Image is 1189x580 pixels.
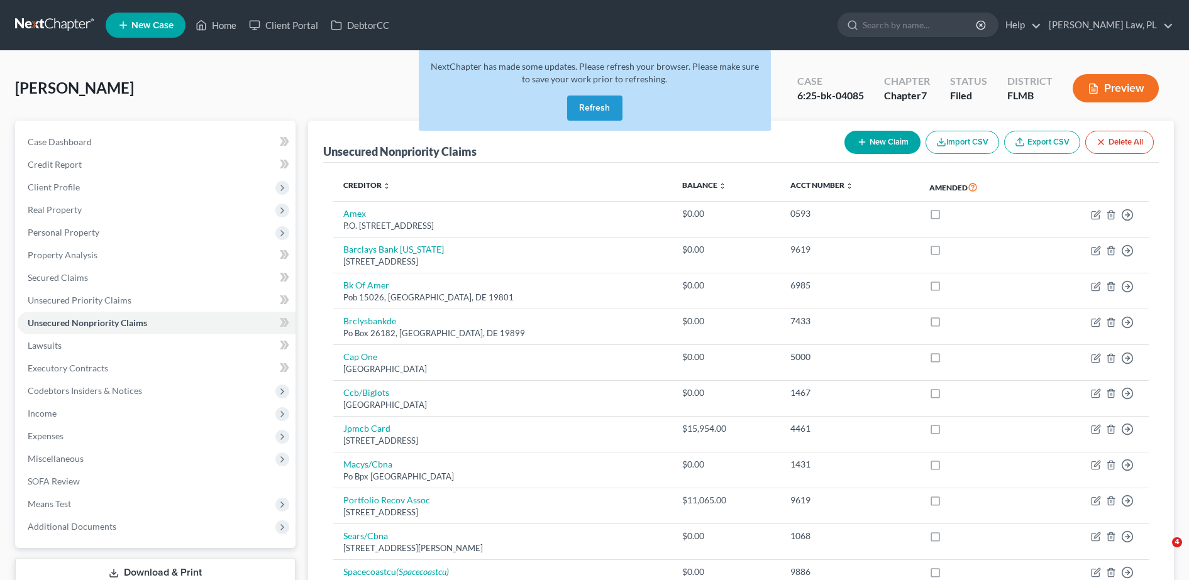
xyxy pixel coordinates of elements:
[343,363,662,375] div: [GEOGRAPHIC_DATA]
[343,180,390,190] a: Creditor unfold_more
[189,14,243,36] a: Home
[950,74,987,89] div: Status
[682,243,770,256] div: $0.00
[863,13,978,36] input: Search by name...
[343,399,662,411] div: [GEOGRAPHIC_DATA]
[884,74,930,89] div: Chapter
[790,315,910,327] div: 7433
[1172,537,1182,547] span: 4
[343,506,662,518] div: [STREET_ADDRESS]
[18,312,296,334] a: Unsecured Nonpriority Claims
[18,289,296,312] a: Unsecured Priority Claims
[18,357,296,380] a: Executory Contracts
[343,542,662,554] div: [STREET_ADDRESS][PERSON_NAME]
[790,494,910,506] div: 9619
[343,566,449,577] a: Spacecoastcu(Spacecoastcu)
[884,89,930,103] div: Chapter
[1085,131,1154,154] button: Delete All
[28,430,64,441] span: Expenses
[18,470,296,493] a: SOFA Review
[343,495,430,505] a: Portfolio Recov Assoc
[28,385,142,396] span: Codebtors Insiders & Notices
[343,208,366,219] a: Amex
[28,408,57,419] span: Income
[343,530,388,541] a: Sears/Cbna
[28,182,80,192] span: Client Profile
[343,280,389,290] a: Bk Of Amer
[343,423,390,434] a: Jpmcb Card
[790,207,910,220] div: 0593
[28,317,147,328] span: Unsecured Nonpriority Claims
[919,173,1034,202] th: Amended
[28,295,131,305] span: Unsecured Priority Claims
[844,131,921,154] button: New Claim
[28,363,108,373] span: Executory Contracts
[343,256,662,268] div: [STREET_ADDRESS]
[682,207,770,220] div: $0.00
[567,96,622,121] button: Refresh
[1007,89,1053,103] div: FLMB
[28,159,82,170] span: Credit Report
[18,153,296,176] a: Credit Report
[28,272,88,283] span: Secured Claims
[1042,14,1173,36] a: [PERSON_NAME] Law, PL
[343,459,392,469] a: Macys/Cbna
[1007,74,1053,89] div: District
[18,266,296,289] a: Secured Claims
[18,131,296,153] a: Case Dashboard
[790,279,910,292] div: 6985
[790,180,853,190] a: Acct Number unfold_more
[790,566,910,578] div: 9886
[383,182,390,190] i: unfold_more
[790,386,910,399] div: 1467
[18,334,296,357] a: Lawsuits
[682,458,770,471] div: $0.00
[790,530,910,542] div: 1068
[243,14,324,36] a: Client Portal
[797,89,864,103] div: 6:25-bk-04085
[1146,537,1176,567] iframe: Intercom live chat
[682,386,770,399] div: $0.00
[1073,74,1159,102] button: Preview
[28,136,92,147] span: Case Dashboard
[950,89,987,103] div: Filed
[790,243,910,256] div: 9619
[343,471,662,483] div: Po Bpx [GEOGRAPHIC_DATA]
[926,131,999,154] button: Import CSV
[846,182,853,190] i: unfold_more
[790,458,910,471] div: 1431
[682,279,770,292] div: $0.00
[682,422,770,435] div: $15,954.00
[790,422,910,435] div: 4461
[921,89,927,101] span: 7
[790,351,910,363] div: 5000
[131,21,174,30] span: New Case
[396,566,449,577] i: (Spacecoastcu)
[797,74,864,89] div: Case
[999,14,1041,36] a: Help
[343,387,389,398] a: Ccb/Biglots
[343,351,377,362] a: Cap One
[28,498,71,509] span: Means Test
[682,180,726,190] a: Balance unfold_more
[28,227,99,238] span: Personal Property
[343,327,662,339] div: Po Box 26182, [GEOGRAPHIC_DATA], DE 19899
[18,244,296,266] a: Property Analysis
[28,204,82,215] span: Real Property
[28,340,62,351] span: Lawsuits
[682,566,770,578] div: $0.00
[343,220,662,232] div: P.O. [STREET_ADDRESS]
[682,351,770,363] div: $0.00
[1004,131,1080,154] a: Export CSV
[719,182,726,190] i: unfold_more
[28,476,80,486] span: SOFA Review
[682,315,770,327] div: $0.00
[323,144,477,159] div: Unsecured Nonpriority Claims
[682,494,770,506] div: $11,065.00
[343,435,662,447] div: [STREET_ADDRESS]
[28,521,116,532] span: Additional Documents
[431,61,759,84] span: NextChapter has made some updates. Please refresh your browser. Please make sure to save your wor...
[343,244,444,254] a: Barclays Bank [US_STATE]
[15,79,134,97] span: [PERSON_NAME]
[682,530,770,542] div: $0.00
